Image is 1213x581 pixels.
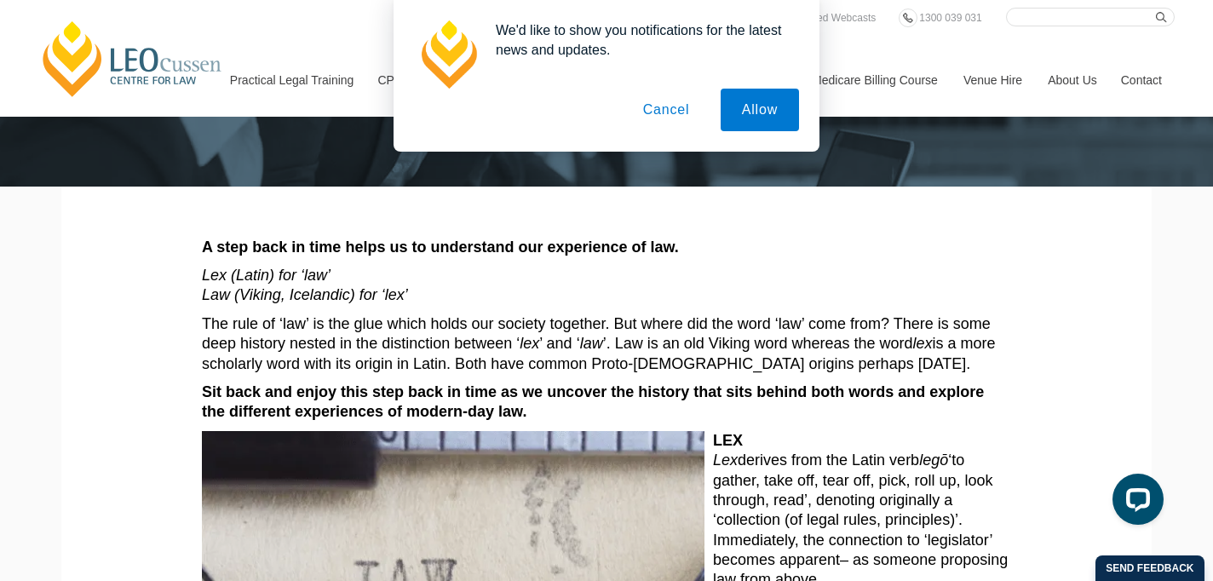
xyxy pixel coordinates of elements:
iframe: LiveChat chat widget [1099,467,1170,538]
div: We'd like to show you notifications for the latest news and updates. [482,20,799,60]
strong: A step back in time helps us to understand our experience of law. [202,239,679,256]
strong: Sit back and enjoy this step back in time as we uncover the history that sits behind both words a... [202,383,984,420]
span: Law (Viking, Icelandic) for ‘lex’ [202,286,408,303]
button: Allow [721,89,799,131]
em: law [580,335,603,352]
em: legō [919,452,948,469]
button: Cancel [622,89,711,131]
strong: LEX [713,432,743,449]
p: The rule of ‘law’ is the glue which holds our society together. But where did the word ‘law’ come... [202,314,1011,374]
em: lex [520,335,539,352]
span: Lex (Latin) for ‘law’ [202,267,331,284]
img: notification icon [414,20,482,89]
em: lex [913,335,933,352]
em: Lex [713,452,738,469]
